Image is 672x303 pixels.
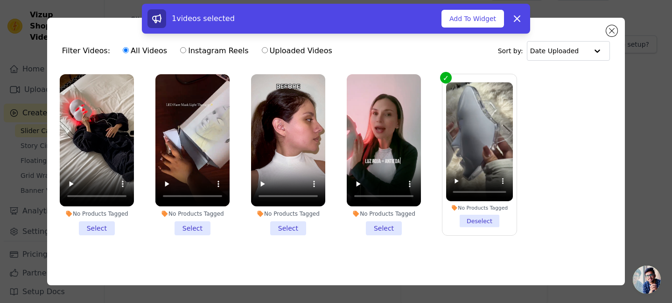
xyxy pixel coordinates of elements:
[446,204,513,211] div: No Products Tagged
[155,210,230,218] div: No Products Tagged
[60,210,134,218] div: No Products Tagged
[498,41,610,61] div: Sort by:
[261,45,333,57] label: Uploaded Videos
[347,210,421,218] div: No Products Tagged
[62,40,337,62] div: Filter Videos:
[172,14,235,23] span: 1 videos selected
[441,10,504,28] button: Add To Widget
[251,210,325,218] div: No Products Tagged
[180,45,249,57] label: Instagram Reels
[122,45,168,57] label: All Videos
[633,266,661,294] a: Chat abierto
